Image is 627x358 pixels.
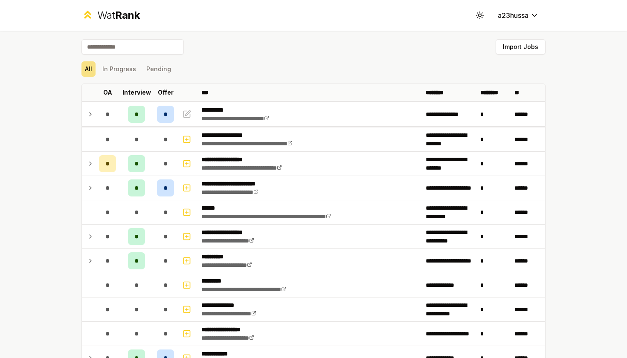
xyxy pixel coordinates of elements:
div: Wat [97,9,140,22]
button: Import Jobs [496,39,546,55]
span: Rank [115,9,140,21]
a: WatRank [81,9,140,22]
button: Pending [143,61,174,77]
p: Offer [158,88,174,97]
button: In Progress [99,61,139,77]
button: a23hussa [491,8,546,23]
button: All [81,61,96,77]
span: a23hussa [498,10,528,20]
p: Interview [122,88,151,97]
p: OA [103,88,112,97]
